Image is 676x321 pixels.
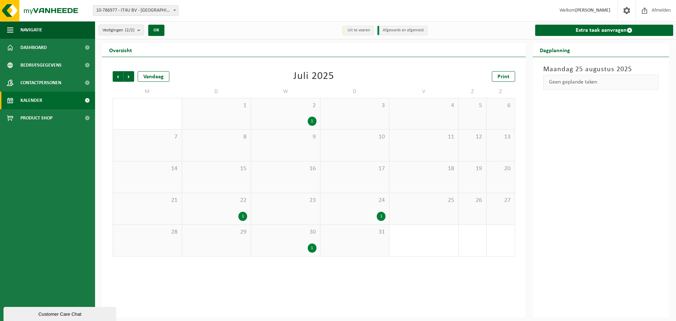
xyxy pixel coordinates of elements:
td: D [182,85,251,98]
span: Vestigingen [102,25,134,36]
span: Print [497,74,509,80]
span: 10-786977 - IT4U BV - RUMBEKE [93,5,179,16]
span: Volgende [124,71,134,82]
span: 12 [462,133,483,141]
span: 23 [255,197,317,204]
span: 30 [255,228,317,236]
button: Vestigingen(2/2) [99,25,144,35]
span: 18 [393,165,455,173]
strong: [PERSON_NAME] [575,8,611,13]
td: M [113,85,182,98]
span: 11 [393,133,455,141]
span: 15 [186,165,248,173]
span: 27 [490,197,511,204]
div: Juli 2025 [293,71,334,82]
td: W [251,85,320,98]
span: Kalender [20,92,42,109]
span: 29 [186,228,248,236]
h2: Dagplanning [533,43,577,57]
td: Z [459,85,487,98]
td: Z [487,85,515,98]
span: 10-786977 - IT4U BV - RUMBEKE [93,6,178,16]
span: 22 [186,197,248,204]
li: Uit te voeren [342,26,374,35]
span: 16 [255,165,317,173]
li: Afgewerkt en afgemeld [377,26,427,35]
td: V [389,85,459,98]
span: 7 [117,133,178,141]
div: 1 [308,243,317,253]
span: 21 [117,197,178,204]
span: Dashboard [20,39,47,56]
span: Vorige [113,71,123,82]
div: 1 [308,117,317,126]
span: 1 [186,102,248,110]
span: Navigatie [20,21,42,39]
div: Geen geplande taken [543,75,659,89]
span: 4 [393,102,455,110]
span: 25 [393,197,455,204]
div: Vandaag [138,71,169,82]
span: 9 [255,133,317,141]
span: 2 [255,102,317,110]
span: 17 [324,165,386,173]
span: 24 [324,197,386,204]
count: (2/2) [125,28,134,32]
span: 20 [490,165,511,173]
span: 10 [324,133,386,141]
span: 31 [324,228,386,236]
span: 8 [186,133,248,141]
button: OK [148,25,164,36]
span: 13 [490,133,511,141]
span: 6 [490,102,511,110]
span: 26 [462,197,483,204]
span: Bedrijfsgegevens [20,56,62,74]
span: 3 [324,102,386,110]
td: D [320,85,390,98]
div: 1 [377,212,386,221]
h2: Overzicht [102,43,139,57]
span: 28 [117,228,178,236]
a: Extra taak aanvragen [535,25,674,36]
span: Product Shop [20,109,52,127]
div: 1 [238,212,247,221]
a: Print [492,71,515,82]
iframe: chat widget [4,305,118,321]
span: 19 [462,165,483,173]
span: 14 [117,165,178,173]
h3: Maandag 25 augustus 2025 [543,64,659,75]
span: 5 [462,102,483,110]
span: Contactpersonen [20,74,61,92]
